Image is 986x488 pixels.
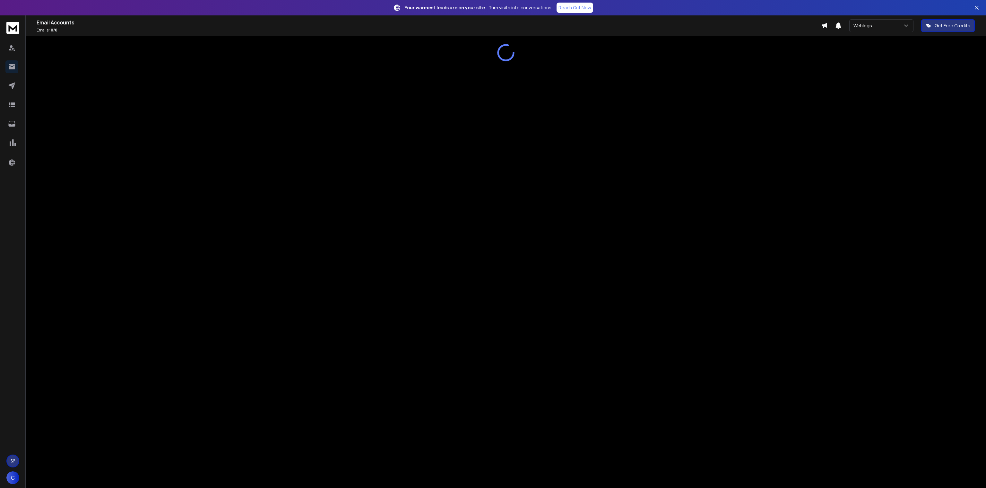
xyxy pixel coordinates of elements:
[51,27,57,33] span: 0 / 0
[6,471,19,484] button: C
[935,22,970,29] p: Get Free Credits
[37,28,821,33] p: Emails :
[6,22,19,34] img: logo
[37,19,821,26] h1: Email Accounts
[405,4,551,11] p: – Turn visits into conversations
[921,19,975,32] button: Get Free Credits
[853,22,875,29] p: Weblegs
[557,3,593,13] a: Reach Out Now
[558,4,591,11] p: Reach Out Now
[405,4,485,11] strong: Your warmest leads are on your site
